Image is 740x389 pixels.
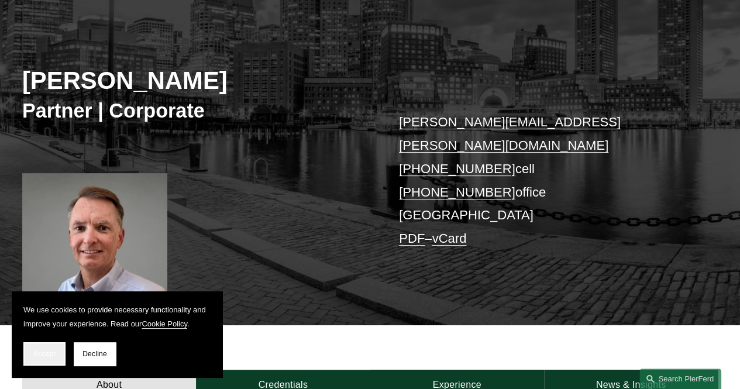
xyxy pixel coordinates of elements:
h2: [PERSON_NAME] [22,66,370,96]
a: [PHONE_NUMBER] [399,161,515,176]
p: cell office [GEOGRAPHIC_DATA] – [399,111,689,250]
p: We use cookies to provide necessary functionality and improve your experience. Read our . [23,303,211,331]
span: Accept [33,350,56,358]
button: Decline [74,342,116,366]
section: Cookie banner [12,291,222,377]
span: Decline [82,350,107,358]
a: Cookie Policy [142,319,187,328]
a: Search this site [639,369,721,389]
a: PDF [399,231,425,246]
a: [PERSON_NAME][EMAIL_ADDRESS][PERSON_NAME][DOMAIN_NAME] [399,115,621,153]
h3: Partner | Corporate [22,98,370,123]
button: Accept [23,342,66,366]
a: [PHONE_NUMBER] [399,185,515,199]
a: vCard [432,231,466,246]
